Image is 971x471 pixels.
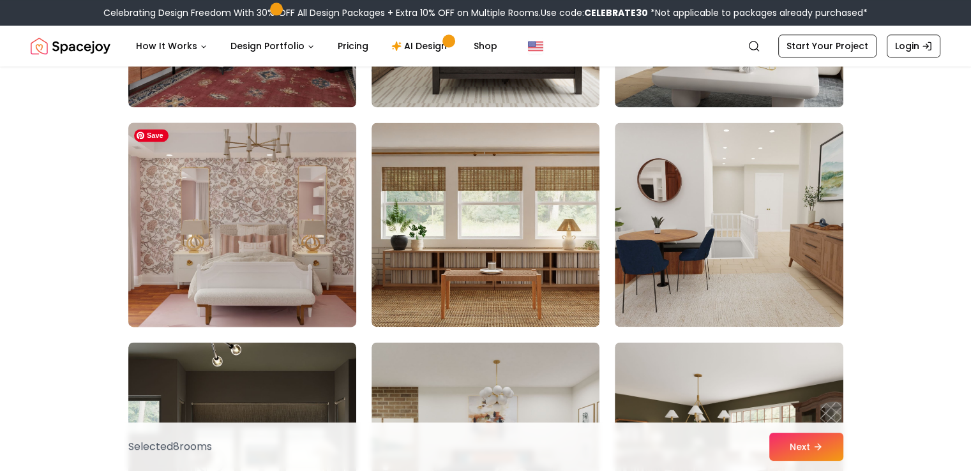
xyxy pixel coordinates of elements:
[769,433,843,461] button: Next
[31,33,110,59] a: Spacejoy
[463,33,508,59] a: Shop
[372,123,599,327] img: Room room-92
[541,6,648,19] span: Use code:
[103,6,868,19] div: Celebrating Design Freedom With 30% OFF All Design Packages + Extra 10% OFF on Multiple Rooms.
[778,34,877,57] a: Start Your Project
[123,117,362,332] img: Room room-91
[327,33,379,59] a: Pricing
[887,34,940,57] a: Login
[615,123,843,327] img: Room room-93
[126,33,508,59] nav: Main
[31,26,940,66] nav: Global
[220,33,325,59] button: Design Portfolio
[381,33,461,59] a: AI Design
[128,439,212,454] p: Selected 8 room s
[584,6,648,19] b: CELEBRATE30
[126,33,218,59] button: How It Works
[134,129,169,142] span: Save
[648,6,868,19] span: *Not applicable to packages already purchased*
[31,33,110,59] img: Spacejoy Logo
[528,38,543,54] img: United States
